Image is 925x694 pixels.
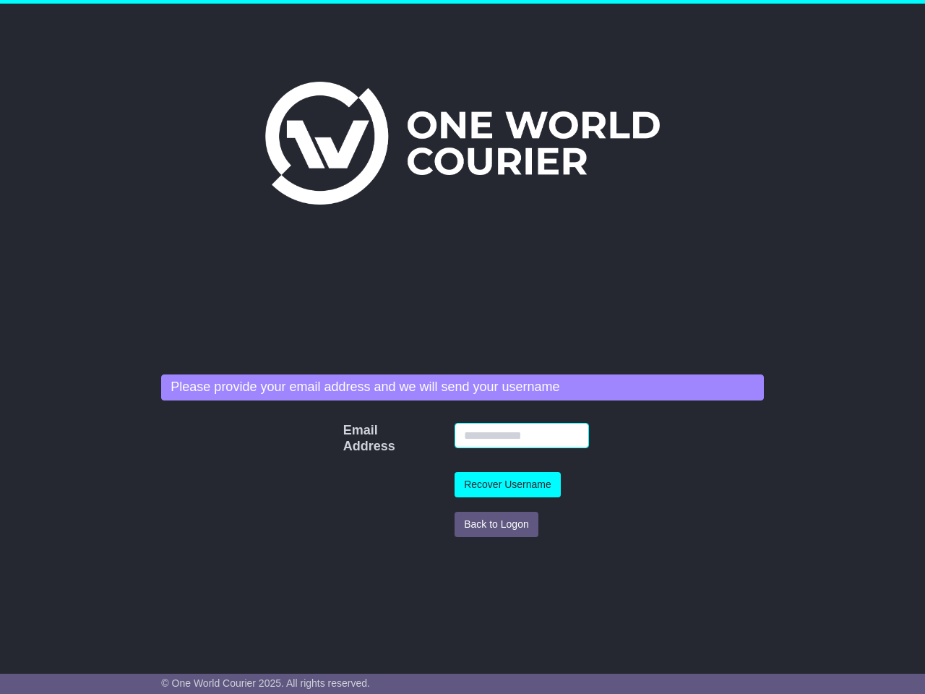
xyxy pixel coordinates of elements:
button: Back to Logon [455,512,538,537]
button: Recover Username [455,472,561,497]
div: Please provide your email address and we will send your username [161,374,763,400]
span: © One World Courier 2025. All rights reserved. [161,677,370,689]
label: Email Address [336,423,362,454]
img: One World [265,82,660,205]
